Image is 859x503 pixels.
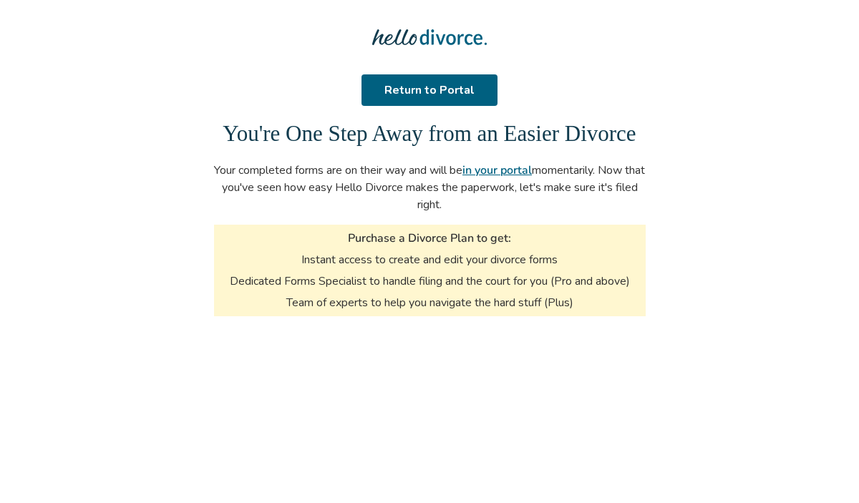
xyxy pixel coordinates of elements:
[301,252,558,268] li: Instant access to create and edit your divorce forms
[462,162,532,178] a: in your portal
[214,117,646,151] h1: You're One Step Away from an Easier Divorce
[286,295,573,311] li: Team of experts to help you navigate the hard stuff (Plus)
[214,162,646,213] p: Your completed forms are on their way and will be momentarily. Now that you've seen how easy Hell...
[372,23,487,52] img: Hello Divorce Logo
[361,74,498,106] a: Return to Portal
[230,273,630,289] li: Dedicated Forms Specialist to handle filing and the court for you (Pro and above)
[348,230,511,246] h3: Purchase a Divorce Plan to get:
